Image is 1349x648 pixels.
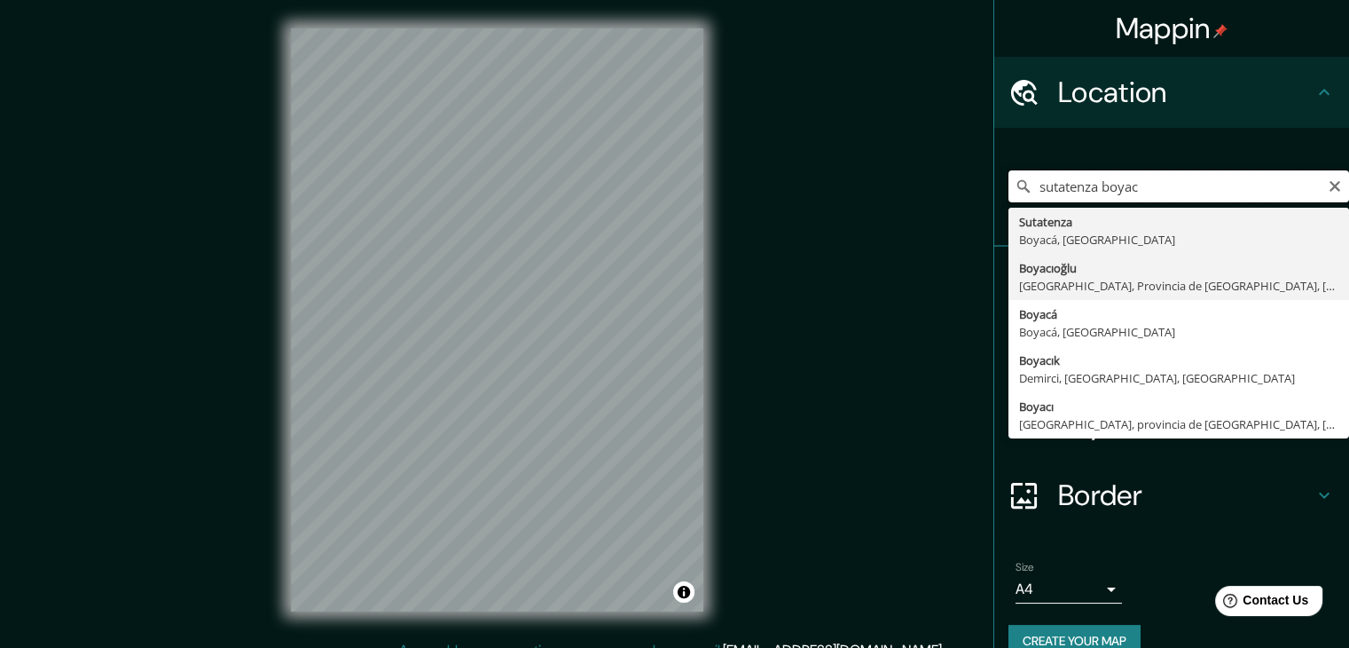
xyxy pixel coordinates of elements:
div: Boyacık [1019,352,1338,369]
img: pin-icon.png [1213,24,1227,38]
canvas: Map [291,28,703,612]
div: Sutatenza [1019,213,1338,231]
div: Border [994,460,1349,531]
div: Boyacıoğlu [1019,259,1338,277]
div: [GEOGRAPHIC_DATA], Provincia de [GEOGRAPHIC_DATA], [GEOGRAPHIC_DATA] [1019,277,1338,295]
h4: Border [1058,478,1314,513]
div: A4 [1016,575,1122,604]
input: Pick your city or area [1008,170,1349,202]
div: Boyacı [1019,398,1338,415]
h4: Mappin [1116,11,1228,46]
iframe: Help widget launcher [1191,579,1329,628]
div: Style [994,318,1349,389]
button: Clear [1328,177,1342,194]
h4: Layout [1058,407,1314,442]
div: Boyacá, [GEOGRAPHIC_DATA] [1019,323,1338,341]
div: Boyacá [1019,305,1338,323]
h4: Location [1058,75,1314,110]
div: Location [994,57,1349,128]
div: Boyacá, [GEOGRAPHIC_DATA] [1019,231,1338,249]
div: Pins [994,247,1349,318]
button: Toggle attribution [673,581,694,603]
div: [GEOGRAPHIC_DATA], provincia de [GEOGRAPHIC_DATA], [GEOGRAPHIC_DATA] [1019,415,1338,433]
div: Layout [994,389,1349,460]
div: Demirci, [GEOGRAPHIC_DATA], [GEOGRAPHIC_DATA] [1019,369,1338,387]
label: Size [1016,560,1034,575]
